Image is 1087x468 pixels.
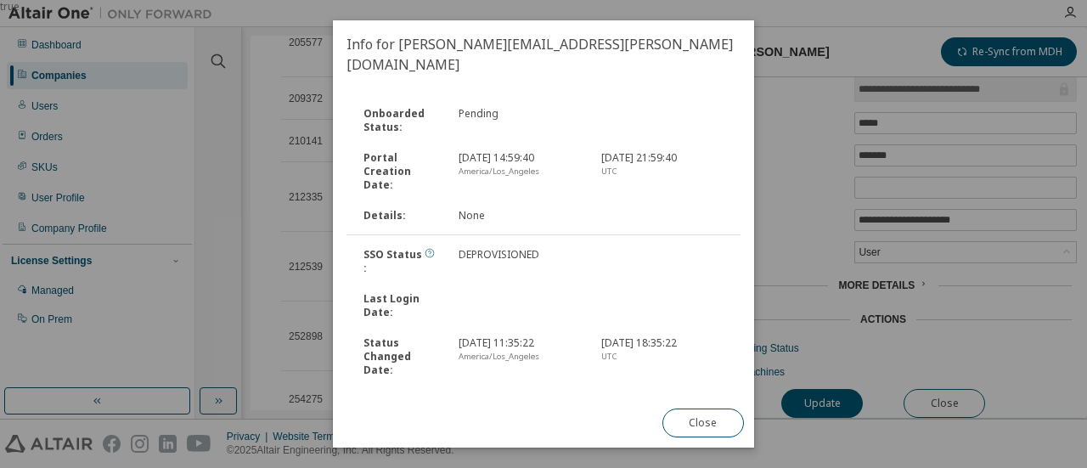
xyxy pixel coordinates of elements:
[448,336,591,377] div: [DATE] 11:35:22
[448,107,591,134] div: Pending
[448,248,591,275] div: DEPROVISIONED
[591,336,734,377] div: [DATE] 18:35:22
[459,350,581,364] div: America/Los_Angeles
[353,292,448,319] div: Last Login Date :
[353,209,448,223] div: Details :
[353,248,448,275] div: SSO Status :
[353,336,448,377] div: Status Changed Date :
[662,409,744,437] button: Close
[333,20,754,88] h2: Info for [PERSON_NAME][EMAIL_ADDRESS][PERSON_NAME][DOMAIN_NAME]
[448,151,591,192] div: [DATE] 14:59:40
[448,209,591,223] div: None
[591,151,734,192] div: [DATE] 21:59:40
[459,165,581,178] div: America/Los_Angeles
[353,151,448,192] div: Portal Creation Date :
[601,350,724,364] div: UTC
[601,165,724,178] div: UTC
[353,107,448,134] div: Onboarded Status :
